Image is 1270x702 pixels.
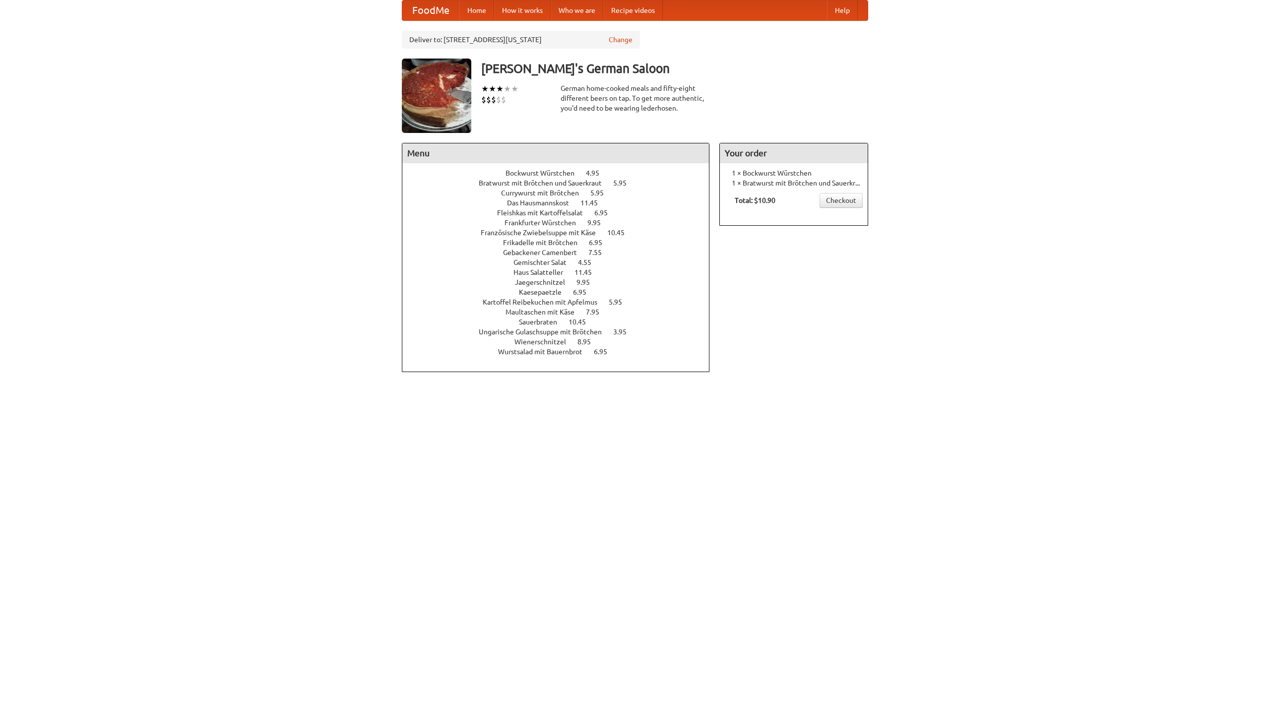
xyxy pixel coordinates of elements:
a: Gebackener Camenbert 7.55 [503,249,620,256]
span: 6.95 [589,239,612,247]
span: 10.45 [607,229,635,237]
li: $ [496,94,501,105]
a: Frikadelle mit Brötchen 6.95 [503,239,621,247]
span: 11.45 [580,199,608,207]
span: Kaesepaetzle [519,288,571,296]
li: 1 × Bratwurst mit Brötchen und Sauerkraut [725,178,863,188]
h3: [PERSON_NAME]'s German Saloon [481,59,868,78]
span: Gebackener Camenbert [503,249,587,256]
span: 5.95 [609,298,632,306]
span: 9.95 [576,278,600,286]
span: Ungarische Gulaschsuppe mit Brötchen [479,328,612,336]
a: Maultaschen mit Käse 7.95 [506,308,618,316]
span: Frikadelle mit Brötchen [503,239,587,247]
span: Das Hausmannskost [507,199,579,207]
a: Gemischter Salat 4.55 [513,258,610,266]
span: Wienerschnitzel [514,338,576,346]
a: Wurstsalad mit Bauernbrot 6.95 [498,348,626,356]
a: Checkout [820,193,863,208]
span: Gemischter Salat [513,258,576,266]
a: Ungarische Gulaschsuppe mit Brötchen 3.95 [479,328,645,336]
span: 8.95 [577,338,601,346]
a: Kartoffel Reibekuchen mit Apfelmus 5.95 [483,298,640,306]
li: ★ [496,83,504,94]
a: Kaesepaetzle 6.95 [519,288,605,296]
b: Total: $10.90 [735,196,775,204]
span: 5.95 [613,179,636,187]
span: 5.95 [590,189,614,197]
span: 9.95 [587,219,611,227]
a: Bratwurst mit Brötchen und Sauerkraut 5.95 [479,179,645,187]
li: $ [481,94,486,105]
span: 6.95 [594,348,617,356]
a: Wienerschnitzel 8.95 [514,338,609,346]
a: Französische Zwiebelsuppe mit Käse 10.45 [481,229,643,237]
a: Frankfurter Würstchen 9.95 [505,219,619,227]
span: 4.95 [586,169,609,177]
span: Haus Salatteller [513,268,573,276]
span: Frankfurter Würstchen [505,219,586,227]
a: Home [459,0,494,20]
h4: Menu [402,143,709,163]
li: ★ [511,83,518,94]
div: Deliver to: [STREET_ADDRESS][US_STATE] [402,31,640,49]
a: Change [609,35,633,45]
span: Französische Zwiebelsuppe mit Käse [481,229,606,237]
div: German home-cooked meals and fifty-eight different beers on tap. To get more authentic, you'd nee... [561,83,709,113]
li: ★ [481,83,489,94]
h4: Your order [720,143,868,163]
a: FoodMe [402,0,459,20]
li: ★ [504,83,511,94]
a: How it works [494,0,551,20]
li: $ [491,94,496,105]
img: angular.jpg [402,59,471,133]
a: Sauerbraten 10.45 [519,318,604,326]
li: ★ [489,83,496,94]
span: 4.55 [578,258,601,266]
span: Bockwurst Würstchen [506,169,584,177]
a: Haus Salatteller 11.45 [513,268,610,276]
span: Bratwurst mit Brötchen und Sauerkraut [479,179,612,187]
span: Sauerbraten [519,318,567,326]
a: Recipe videos [603,0,663,20]
span: 3.95 [613,328,636,336]
span: 10.45 [569,318,596,326]
a: Das Hausmannskost 11.45 [507,199,616,207]
span: 11.45 [574,268,602,276]
li: $ [486,94,491,105]
a: Currywurst mit Brötchen 5.95 [501,189,622,197]
span: Maultaschen mit Käse [506,308,584,316]
li: $ [501,94,506,105]
span: 6.95 [573,288,596,296]
span: Currywurst mit Brötchen [501,189,589,197]
span: 7.55 [588,249,612,256]
span: 7.95 [586,308,609,316]
a: Fleishkas mit Kartoffelsalat 6.95 [497,209,626,217]
span: Fleishkas mit Kartoffelsalat [497,209,593,217]
a: Bockwurst Würstchen 4.95 [506,169,618,177]
span: Kartoffel Reibekuchen mit Apfelmus [483,298,607,306]
span: Jaegerschnitzel [515,278,575,286]
a: Who we are [551,0,603,20]
li: 1 × Bockwurst Würstchen [725,168,863,178]
a: Help [827,0,858,20]
span: 6.95 [594,209,618,217]
a: Jaegerschnitzel 9.95 [515,278,608,286]
span: Wurstsalad mit Bauernbrot [498,348,592,356]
